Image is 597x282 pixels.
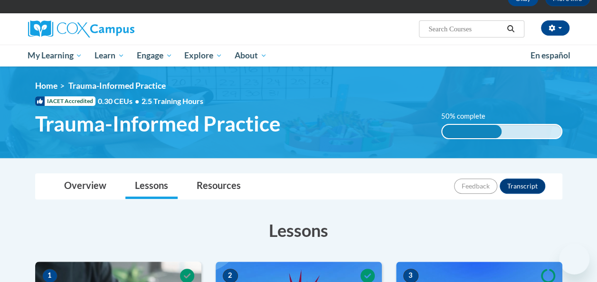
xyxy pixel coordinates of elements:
[442,125,502,138] div: 50% complete
[541,20,569,36] button: Account Settings
[125,174,178,199] a: Lessons
[500,179,545,194] button: Transcript
[559,244,589,274] iframe: Button to launch messaging window
[142,96,203,105] span: 2.5 Training Hours
[137,50,172,61] span: Engage
[35,81,57,91] a: Home
[524,46,577,66] a: En español
[131,45,179,66] a: Engage
[441,111,496,122] label: 50% complete
[187,174,250,199] a: Resources
[427,23,503,35] input: Search Courses
[235,50,267,61] span: About
[95,50,124,61] span: Learn
[135,96,139,105] span: •
[454,179,497,194] button: Feedback
[98,96,142,106] span: 0.30 CEUs
[55,174,116,199] a: Overview
[35,96,95,106] span: IACET Accredited
[35,218,562,242] h3: Lessons
[503,23,518,35] button: Search
[28,20,199,38] a: Cox Campus
[68,81,166,91] span: Trauma-Informed Practice
[28,20,134,38] img: Cox Campus
[531,50,570,60] span: En español
[88,45,131,66] a: Learn
[228,45,273,66] a: About
[184,50,222,61] span: Explore
[178,45,228,66] a: Explore
[22,45,89,66] a: My Learning
[28,50,82,61] span: My Learning
[35,111,281,136] span: Trauma-Informed Practice
[21,45,577,66] div: Main menu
